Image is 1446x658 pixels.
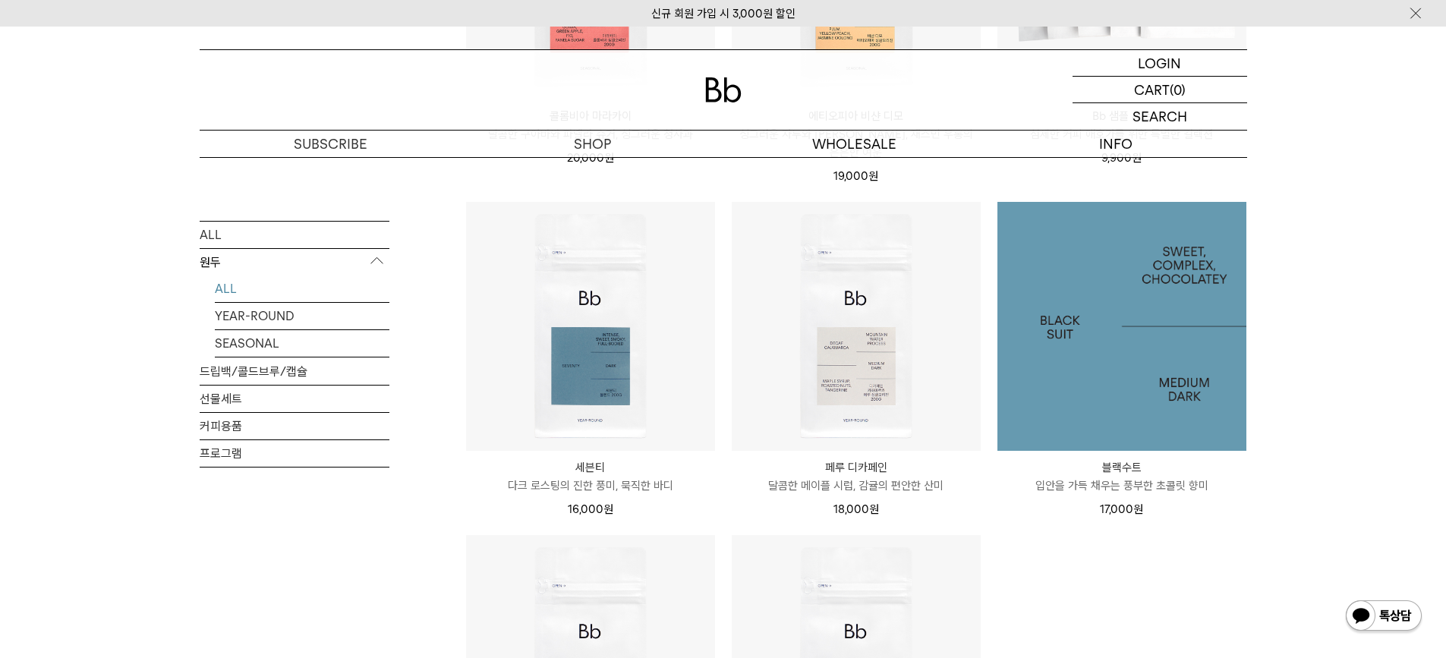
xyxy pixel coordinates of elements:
span: 18,000 [833,502,879,516]
a: 커피용품 [200,412,389,439]
span: 원 [868,169,878,183]
p: 다크 로스팅의 진한 풍미, 묵직한 바디 [466,477,715,495]
a: LOGIN [1073,50,1247,77]
span: 19,000 [833,169,878,183]
p: LOGIN [1138,50,1181,76]
img: 세븐티 [466,202,715,451]
span: 9,900 [1101,151,1142,165]
p: 달콤한 메이플 시럽, 감귤의 편안한 산미 [732,477,981,495]
p: 페루 디카페인 [732,458,981,477]
a: 세븐티 다크 로스팅의 진한 풍미, 묵직한 바디 [466,458,715,495]
img: 카카오톡 채널 1:1 채팅 버튼 [1344,599,1423,635]
p: INFO [985,131,1247,157]
span: 원 [603,502,613,516]
a: SUBSCRIBE [200,131,462,157]
span: 원 [604,151,614,165]
a: 블랙수트 입안을 가득 채우는 풍부한 초콜릿 향미 [997,458,1246,495]
a: ALL [200,221,389,247]
a: YEAR-ROUND [215,302,389,329]
p: 입안을 가득 채우는 풍부한 초콜릿 향미 [997,477,1246,495]
img: 페루 디카페인 [732,202,981,451]
p: (0) [1170,77,1186,102]
a: 선물세트 [200,385,389,411]
span: 원 [1133,502,1143,516]
p: SEARCH [1133,103,1187,130]
p: 원두 [200,248,389,275]
span: 17,000 [1100,502,1143,516]
p: CART [1134,77,1170,102]
a: SEASONAL [215,329,389,356]
a: 블랙수트 [997,202,1246,451]
span: 16,000 [568,502,613,516]
img: 1000000031_add2_036.jpg [997,202,1246,451]
a: 페루 디카페인 달콤한 메이플 시럽, 감귤의 편안한 산미 [732,458,981,495]
p: 블랙수트 [997,458,1246,477]
a: 프로그램 [200,439,389,466]
span: 원 [1132,151,1142,165]
img: 로고 [705,77,742,102]
span: 원 [869,502,879,516]
a: 드립백/콜드브루/캡슐 [200,357,389,384]
p: 세븐티 [466,458,715,477]
a: CART (0) [1073,77,1247,103]
a: 신규 회원 가입 시 3,000원 할인 [651,7,795,20]
p: WHOLESALE [723,131,985,157]
a: SHOP [462,131,723,157]
span: 20,000 [567,151,614,165]
a: ALL [215,275,389,301]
